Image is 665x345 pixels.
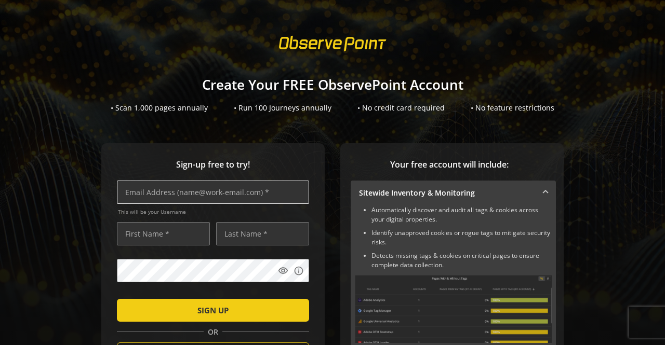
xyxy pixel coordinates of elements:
input: Last Name * [216,222,309,245]
span: Your free account will include: [351,159,548,171]
input: First Name * [117,222,210,245]
div: • No feature restrictions [471,103,554,113]
mat-expansion-panel-header: Sitewide Inventory & Monitoring [351,181,556,205]
img: Sitewide Inventory & Monitoring [355,275,552,343]
mat-icon: visibility [278,266,288,276]
div: • Scan 1,000 pages annually [111,103,208,113]
span: Sign-up free to try! [117,159,309,171]
div: • No credit card required [357,103,445,113]
li: Automatically discover and audit all tags & cookies across your digital properties. [371,205,552,224]
li: Detects missing tags & cookies on critical pages to ensure complete data collection. [371,251,552,270]
button: SIGN UP [117,299,309,322]
div: • Run 100 Journeys annually [234,103,331,113]
span: OR [204,327,222,337]
mat-icon: info [294,266,304,276]
li: Identify unapproved cookies or rogue tags to mitigate security risks. [371,228,552,247]
mat-panel-title: Sitewide Inventory & Monitoring [359,188,535,198]
span: SIGN UP [197,301,229,320]
span: This will be your Username [118,208,309,215]
input: Email Address (name@work-email.com) * [117,181,309,204]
